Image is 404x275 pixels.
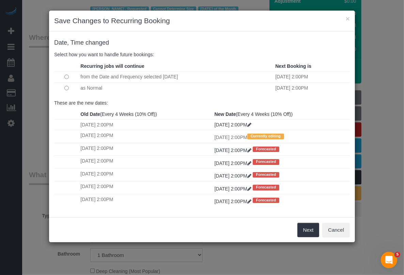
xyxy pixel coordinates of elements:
[322,223,350,237] button: Cancel
[253,147,280,152] span: Forecasted
[79,82,274,93] td: as Normal
[215,161,253,166] a: [DATE] 2:00PM
[247,134,284,139] span: Currently editing
[79,181,213,194] td: [DATE] 2:00PM
[80,111,100,117] strong: Old Date
[213,109,350,120] th: (Every 4 Weeks (10% Off))
[215,186,253,192] a: [DATE] 2:00PM
[297,223,320,237] button: Next
[253,159,280,165] span: Forecasted
[215,111,236,117] strong: New Date
[275,63,311,69] strong: Next Booking is
[54,16,350,26] h3: Save Changes to Recurring Booking
[274,71,350,82] td: [DATE] 2:00PM
[79,120,213,130] td: [DATE] 2:00PM
[346,15,350,22] button: ×
[79,143,213,155] td: [DATE] 2:00PM
[79,130,213,143] td: [DATE] 2:00PM
[213,130,350,143] td: [DATE] 2:00PM
[79,194,213,207] td: [DATE] 2:00PM
[381,252,397,268] iframe: Intercom live chat
[54,51,350,58] p: Select how you want to handle future bookings:
[215,173,253,179] a: [DATE] 2:00PM
[274,82,350,93] td: [DATE] 2:00PM
[80,63,144,69] strong: Recurring jobs will continue
[54,100,350,106] p: These are the new dates:
[54,40,350,46] h4: changed
[79,168,213,181] td: [DATE] 2:00PM
[253,172,280,178] span: Forecasted
[253,198,280,203] span: Forecasted
[253,185,280,190] span: Forecasted
[79,71,274,82] td: from the Date and Frequency selected [DATE]
[215,199,253,204] a: [DATE] 2:00PM
[215,148,253,153] a: [DATE] 2:00PM
[54,39,84,46] span: Date, Time
[215,122,251,127] a: [DATE] 2:00PM
[79,156,213,168] td: [DATE] 2:00PM
[395,252,400,257] span: 5
[79,109,213,120] th: (Every 4 Weeks (10% Off))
